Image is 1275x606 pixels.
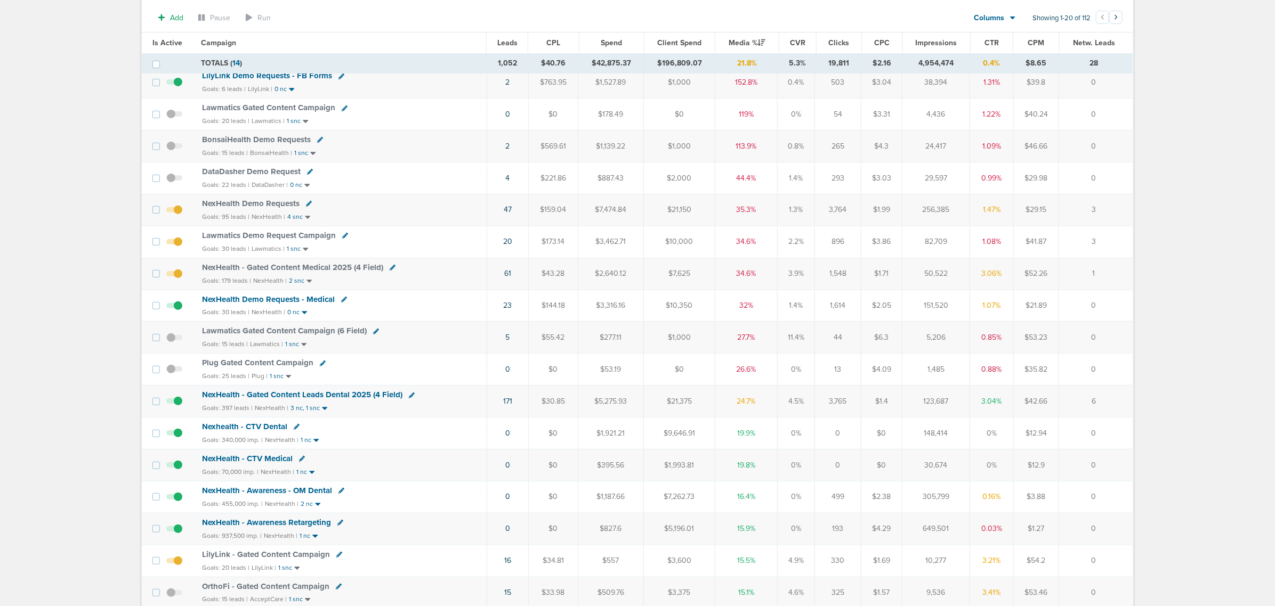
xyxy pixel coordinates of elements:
td: $1,921.21 [578,417,643,449]
span: Columns [974,13,1005,23]
td: $43.28 [529,258,578,290]
td: $178.49 [578,99,643,130]
td: 256,385 [902,194,970,226]
td: $557 [578,545,643,577]
td: 24.7% [715,386,777,417]
span: NexHealth - Gated Content Medical 2025 (4 Field) [202,263,383,272]
td: 28 [1060,54,1133,73]
td: $4.29 [861,513,902,545]
td: 34.6% [715,226,777,258]
td: $12.9 [1014,449,1059,481]
td: $10,000 [643,226,715,258]
td: 3 [1059,194,1133,226]
td: $21,375 [643,386,715,417]
td: $5,275.93 [578,386,643,417]
small: Goals: 15 leads | [202,149,248,157]
td: 11.4% [777,322,815,354]
td: 0 [1059,481,1133,513]
td: 649,501 [902,513,970,545]
span: NexHealth - Awareness - OM Dental [202,486,332,495]
span: Showing 1-20 of 112 [1032,14,1091,23]
td: $221.86 [529,162,578,194]
small: Lawmatics | [250,340,283,348]
span: Campaign [201,38,236,47]
td: 27.7% [715,322,777,354]
td: 1.22% [970,99,1014,130]
td: $0 [529,449,578,481]
small: Goals: 179 leads | [202,277,251,285]
td: 3,765 [815,386,861,417]
td: $0 [529,481,578,513]
td: $144.18 [529,290,578,322]
small: Goals: 455,000 imp. | [202,500,263,508]
td: $2.05 [861,290,902,322]
small: Goals: 30 leads | [202,245,249,253]
small: Goals: 20 leads | [202,564,249,572]
td: 0 [1059,322,1133,354]
a: 20 [503,237,512,246]
td: $395.56 [578,449,643,481]
small: 0 nc [275,85,287,93]
td: 119% [715,99,777,130]
small: DataDasher | [252,181,288,189]
td: 0% [777,99,815,130]
td: 19,811 [816,54,861,73]
a: 0 [505,492,510,501]
button: Add [152,10,189,26]
span: Leads [497,38,518,47]
a: 0 [505,429,510,438]
td: $3.04 [861,67,902,99]
td: $3.86 [861,226,902,258]
td: $1.99 [861,194,902,226]
a: 2 [506,78,510,87]
td: $7,474.84 [578,194,643,226]
td: 0 [1059,162,1133,194]
td: 3,764 [815,194,861,226]
td: 4,436 [902,99,970,130]
td: 3.21% [970,545,1014,577]
td: $0 [643,99,715,130]
small: Goals: 397 leads | [202,404,253,412]
a: 0 [505,365,510,374]
td: 10,277 [902,545,970,577]
td: 44 [815,322,861,354]
small: Lawmatics | [252,245,285,252]
td: 38,394 [902,67,970,99]
td: 1.31% [970,67,1014,99]
td: $4.3 [861,130,902,162]
td: $53.23 [1014,322,1059,354]
td: 5,206 [902,322,970,354]
small: 1 snc [289,595,303,603]
td: 0 [1059,130,1133,162]
span: Plug Gated Content Campaign [202,358,313,367]
td: $887.43 [578,162,643,194]
small: 2 snc [289,277,304,285]
td: $34.81 [529,545,578,577]
td: $1,000 [643,322,715,354]
span: CTR [985,38,999,47]
td: 1.4% [777,290,815,322]
small: 1 snc [285,340,299,348]
td: 3 [1059,226,1133,258]
td: 1,485 [902,354,970,386]
span: NexHealth - Gated Content Leads Dental 2025 (4 Field) [202,390,402,399]
td: 1,548 [815,258,861,290]
a: 23 [504,301,512,310]
td: $0 [861,449,902,481]
td: 32% [715,290,777,322]
button: Go to next page [1109,11,1123,24]
td: $3.88 [1014,481,1059,513]
td: $6.3 [861,322,902,354]
td: 82,709 [902,226,970,258]
td: 0% [777,417,815,449]
span: Spend [601,38,623,47]
small: Goals: 95 leads | [202,213,249,221]
small: NexHealth | [264,532,297,539]
td: $196,809.07 [644,54,715,73]
td: $21,150 [643,194,715,226]
span: CPC [874,38,890,47]
td: $40.76 [528,54,579,73]
ul: Pagination [1096,12,1123,25]
td: 1.09% [970,130,1014,162]
td: $1,000 [643,130,715,162]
